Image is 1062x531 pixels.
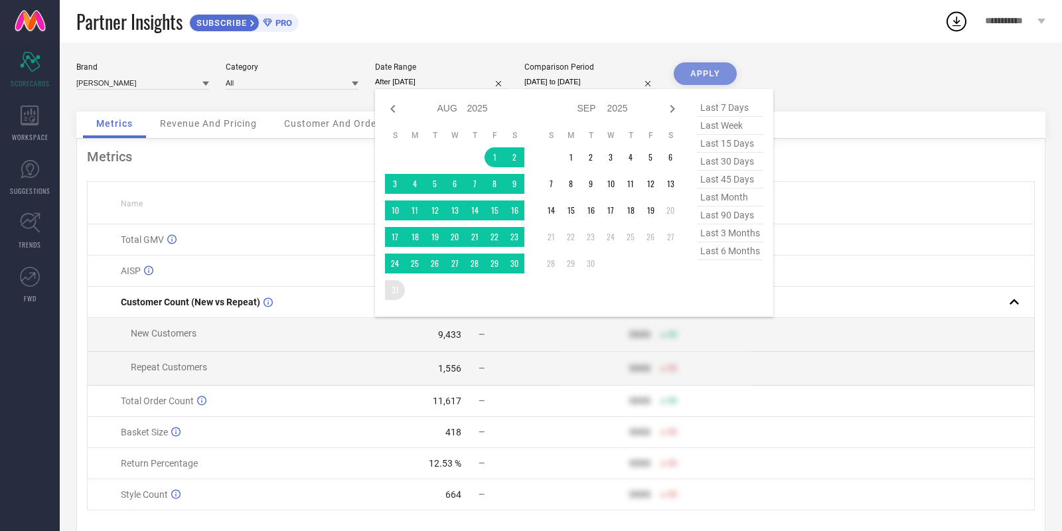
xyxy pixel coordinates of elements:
[485,147,504,167] td: Fri Aug 01 2025
[485,254,504,273] td: Fri Aug 29 2025
[121,297,260,307] span: Customer Count (New vs Repeat)
[541,174,561,194] td: Sun Sep 07 2025
[131,328,196,339] span: New Customers
[641,174,660,194] td: Fri Sep 12 2025
[121,265,141,276] span: AISP
[561,130,581,141] th: Monday
[189,11,299,32] a: SUBSCRIBEPRO
[485,130,504,141] th: Friday
[405,200,425,220] td: Mon Aug 11 2025
[479,490,485,499] span: —
[405,130,425,141] th: Monday
[541,254,561,273] td: Sun Sep 28 2025
[697,189,763,206] span: last month
[641,147,660,167] td: Fri Sep 05 2025
[121,199,143,208] span: Name
[660,200,680,220] td: Sat Sep 20 2025
[697,206,763,224] span: last 90 days
[445,427,461,437] div: 418
[445,254,465,273] td: Wed Aug 27 2025
[479,330,485,339] span: —
[385,227,405,247] td: Sun Aug 17 2025
[445,200,465,220] td: Wed Aug 13 2025
[621,130,641,141] th: Thursday
[668,330,677,339] span: 50
[121,458,198,469] span: Return Percentage
[601,227,621,247] td: Wed Sep 24 2025
[479,459,485,468] span: —
[385,254,405,273] td: Sun Aug 24 2025
[405,227,425,247] td: Mon Aug 18 2025
[405,174,425,194] td: Mon Aug 04 2025
[438,329,461,340] div: 9,433
[629,396,650,406] div: 9999
[629,458,650,469] div: 9999
[668,427,677,437] span: 50
[121,234,164,245] span: Total GMV
[581,200,601,220] td: Tue Sep 16 2025
[641,227,660,247] td: Fri Sep 26 2025
[438,363,461,374] div: 1,556
[465,130,485,141] th: Thursday
[629,363,650,374] div: 9999
[697,224,763,242] span: last 3 months
[11,78,50,88] span: SCORECARDS
[485,200,504,220] td: Fri Aug 15 2025
[485,227,504,247] td: Fri Aug 22 2025
[504,130,524,141] th: Saturday
[697,242,763,260] span: last 6 months
[668,364,677,373] span: 50
[385,280,405,300] td: Sun Aug 31 2025
[504,227,524,247] td: Sat Aug 23 2025
[429,458,461,469] div: 12.53 %
[385,101,401,117] div: Previous month
[425,254,445,273] td: Tue Aug 26 2025
[668,490,677,499] span: 50
[541,227,561,247] td: Sun Sep 21 2025
[121,396,194,406] span: Total Order Count
[479,396,485,406] span: —
[190,18,250,28] span: SUBSCRIBE
[641,200,660,220] td: Fri Sep 19 2025
[541,200,561,220] td: Sun Sep 14 2025
[668,396,677,406] span: 50
[96,118,133,129] span: Metrics
[385,174,405,194] td: Sun Aug 03 2025
[385,200,405,220] td: Sun Aug 10 2025
[664,101,680,117] div: Next month
[465,227,485,247] td: Thu Aug 21 2025
[561,200,581,220] td: Mon Sep 15 2025
[24,293,37,303] span: FWD
[504,200,524,220] td: Sat Aug 16 2025
[697,135,763,153] span: last 15 days
[641,130,660,141] th: Friday
[12,132,48,142] span: WORKSPACE
[465,254,485,273] td: Thu Aug 28 2025
[10,186,50,196] span: SUGGESTIONS
[465,174,485,194] td: Thu Aug 07 2025
[581,254,601,273] td: Tue Sep 30 2025
[121,489,168,500] span: Style Count
[697,99,763,117] span: last 7 days
[660,227,680,247] td: Sat Sep 27 2025
[445,489,461,500] div: 664
[425,227,445,247] td: Tue Aug 19 2025
[284,118,386,129] span: Customer And Orders
[561,227,581,247] td: Mon Sep 22 2025
[121,427,168,437] span: Basket Size
[385,130,405,141] th: Sunday
[524,75,657,89] input: Select comparison period
[375,62,508,72] div: Date Range
[465,200,485,220] td: Thu Aug 14 2025
[425,174,445,194] td: Tue Aug 05 2025
[504,174,524,194] td: Sat Aug 09 2025
[561,254,581,273] td: Mon Sep 29 2025
[629,427,650,437] div: 9999
[405,254,425,273] td: Mon Aug 25 2025
[445,227,465,247] td: Wed Aug 20 2025
[668,459,677,468] span: 50
[561,147,581,167] td: Mon Sep 01 2025
[660,147,680,167] td: Sat Sep 06 2025
[524,62,657,72] div: Comparison Period
[601,130,621,141] th: Wednesday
